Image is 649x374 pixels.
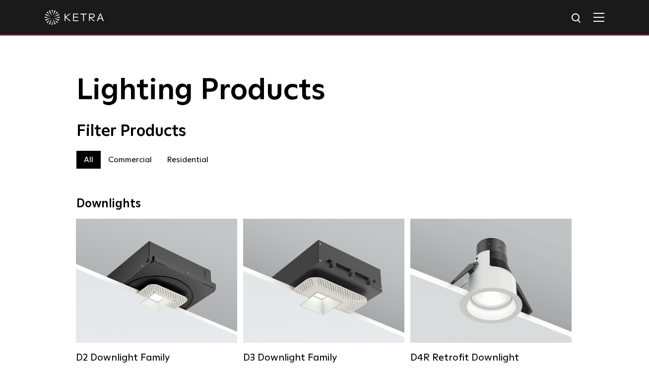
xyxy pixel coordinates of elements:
[76,122,573,141] div: Filter Products
[243,352,404,364] div: D3 Downlight Family
[159,151,216,169] label: Residential
[76,76,325,106] span: Lighting Products
[593,12,604,22] img: Hamburger%20Nav.svg
[101,151,159,169] label: Commercial
[243,219,404,364] a: D3 Downlight Family Lumen Output:700 / 900 / 1100Colors:White / Black / Silver / Bronze / Paintab...
[76,352,237,364] div: D2 Downlight Family
[45,10,104,25] img: ketra-logo-2019-white
[76,197,573,211] div: Downlights
[410,219,572,364] a: D4R Retrofit Downlight Lumen Output:800Colors:White / BlackBeam Angles:15° / 25° / 40° / 60°Watta...
[571,12,583,25] img: search icon
[76,151,101,169] label: All
[410,352,572,364] div: D4R Retrofit Downlight
[76,219,237,364] a: D2 Downlight Family Lumen Output:1200Colors:White / Black / Gloss Black / Silver / Bronze / Silve...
